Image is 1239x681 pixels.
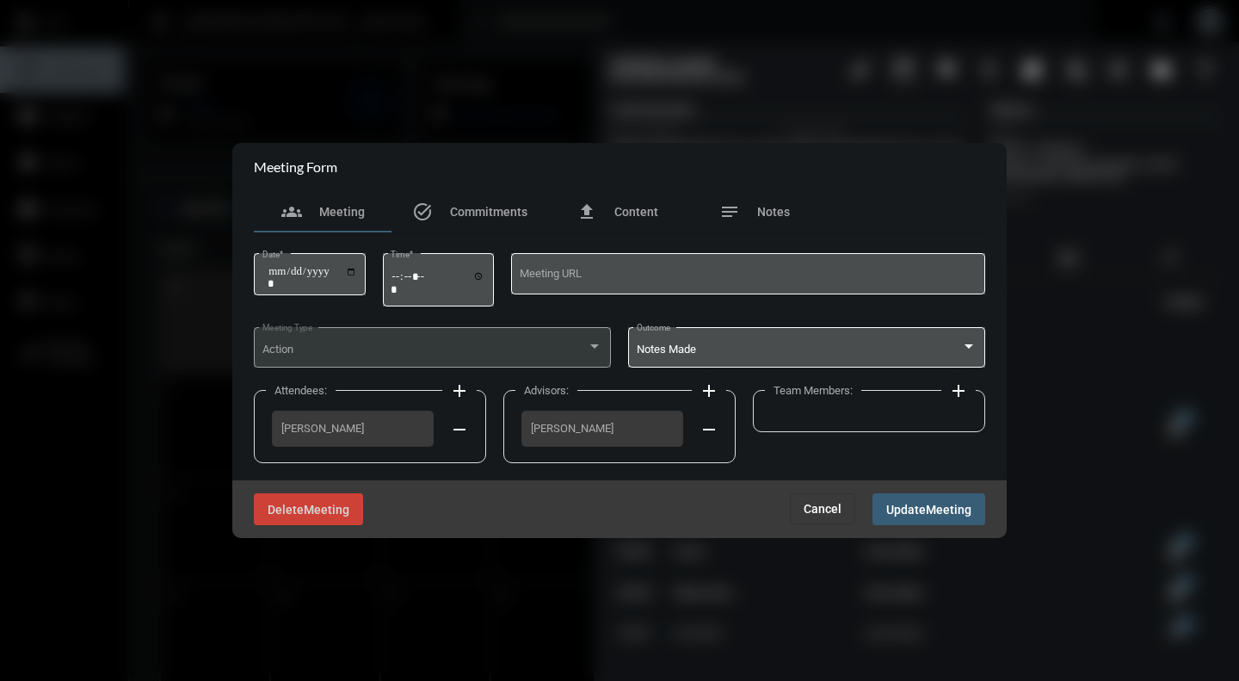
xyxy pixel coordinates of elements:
[449,381,470,401] mat-icon: add
[450,205,527,219] span: Commitments
[872,493,985,525] button: UpdateMeeting
[757,205,790,219] span: Notes
[926,503,971,517] span: Meeting
[254,158,337,175] h2: Meeting Form
[254,493,363,525] button: DeleteMeeting
[948,381,969,401] mat-icon: add
[531,422,674,435] span: [PERSON_NAME]
[699,419,719,440] mat-icon: remove
[281,422,424,435] span: [PERSON_NAME]
[576,201,597,222] mat-icon: file_upload
[699,381,719,401] mat-icon: add
[319,205,365,219] span: Meeting
[268,503,304,517] span: Delete
[449,419,470,440] mat-icon: remove
[637,343,696,356] span: Notes Made
[886,503,926,517] span: Update
[281,201,302,222] mat-icon: groups
[790,493,855,524] button: Cancel
[765,384,861,397] label: Team Members:
[515,384,577,397] label: Advisors:
[266,384,336,397] label: Attendees:
[804,502,841,516] span: Cancel
[412,201,433,222] mat-icon: task_alt
[614,205,658,219] span: Content
[719,201,740,222] mat-icon: notes
[262,343,293,356] span: Action
[304,503,349,517] span: Meeting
